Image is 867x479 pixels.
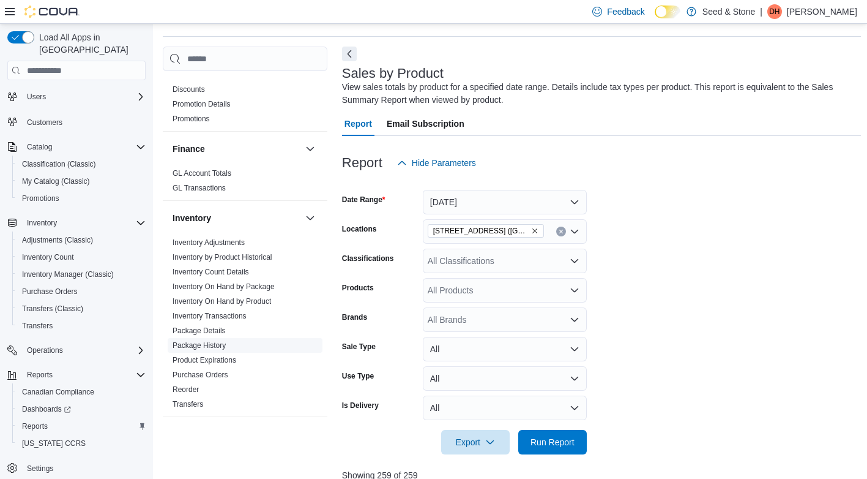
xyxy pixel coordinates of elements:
a: Adjustments (Classic) [17,233,98,247]
label: Is Delivery [342,401,379,410]
span: My Catalog (Classic) [17,174,146,189]
button: Customers [2,113,151,130]
button: Adjustments (Classic) [12,232,151,249]
span: Inventory On Hand by Product [173,296,271,306]
span: Customers [22,114,146,129]
span: Run Report [530,436,575,448]
button: Users [2,88,151,105]
span: Inventory Transactions [173,311,247,321]
div: Finance [163,166,327,200]
a: Inventory Manager (Classic) [17,267,119,282]
div: Inventory [163,235,327,417]
button: Next [342,47,357,61]
a: Settings [22,461,58,476]
span: Reorder [173,385,199,394]
a: Inventory Adjustments [173,238,245,247]
button: [US_STATE] CCRS [12,435,151,452]
button: Promotions [12,190,151,207]
button: Export [441,430,510,454]
button: Catalog [22,140,57,154]
span: Users [27,92,46,102]
button: Open list of options [570,285,579,295]
label: Use Type [342,371,374,381]
div: Discounts & Promotions [163,82,327,131]
a: Package Details [173,326,226,335]
a: Inventory Count [17,250,79,265]
span: Inventory [22,216,146,230]
button: Settings [2,459,151,477]
span: Settings [22,461,146,476]
span: Transfers [173,399,203,409]
button: Open list of options [570,315,579,325]
a: Discounts [173,85,205,94]
button: Catalog [2,138,151,156]
button: Operations [2,342,151,359]
button: Classification (Classic) [12,156,151,173]
a: Purchase Orders [173,371,228,379]
button: Inventory Count [12,249,151,266]
input: Dark Mode [655,6,680,18]
button: Transfers [12,317,151,334]
a: Inventory by Product Historical [173,253,272,262]
span: Feedback [607,6,644,18]
button: Inventory Manager (Classic) [12,266,151,283]
button: Operations [22,343,68,358]
a: Transfers [173,400,203,409]
span: Reports [17,419,146,434]
label: Locations [342,224,377,234]
span: Inventory Adjustments [173,238,245,247]
a: Purchase Orders [17,284,83,299]
p: Seed & Stone [702,4,755,19]
span: Canadian Compliance [22,387,94,397]
button: Open list of options [570,256,579,266]
span: Transfers [22,321,53,331]
button: Users [22,89,51,104]
a: Dashboards [12,401,151,418]
span: Customers [27,118,62,127]
span: Email Subscription [387,111,464,136]
span: Adjustments (Classic) [17,233,146,247]
span: Users [22,89,146,104]
a: Inventory Count Details [173,268,249,276]
button: Canadian Compliance [12,383,151,401]
a: Promotion Details [173,100,231,108]
span: Purchase Orders [17,284,146,299]
p: | [760,4,762,19]
a: Inventory Transactions [173,312,247,320]
label: Brands [342,312,367,322]
button: Reports [2,366,151,383]
h3: Loyalty [173,428,203,440]
span: DH [769,4,780,19]
a: Product Expirations [173,356,236,364]
button: Loyalty [303,427,318,442]
span: Reports [22,421,48,431]
span: Classification (Classic) [17,157,146,172]
span: Reports [22,368,146,382]
img: Cova [24,6,80,18]
span: Canadian Compliance [17,385,146,399]
span: Promotions [173,114,210,124]
h3: Sales by Product [342,66,444,81]
span: Inventory Manager (Classic) [22,270,114,279]
span: Load All Apps in [GEOGRAPHIC_DATA] [34,31,146,56]
label: Sale Type [342,342,376,352]
span: [US_STATE] CCRS [22,439,86,448]
button: Reports [12,418,151,435]
button: Clear input [556,227,566,236]
span: Product Expirations [173,355,236,365]
span: Hide Parameters [412,157,476,169]
a: My Catalog (Classic) [17,174,95,189]
a: Customers [22,115,67,130]
button: All [423,396,587,420]
label: Date Range [342,195,385,205]
a: Inventory On Hand by Package [173,282,275,291]
button: Finance [303,141,318,156]
span: My Catalog (Classic) [22,176,90,186]
button: Reports [22,368,58,382]
h3: Finance [173,143,205,155]
span: [STREET_ADDRESS] ([GEOGRAPHIC_DATA]) [433,225,529,237]
a: Canadian Compliance [17,385,99,399]
span: Transfers [17,319,146,333]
